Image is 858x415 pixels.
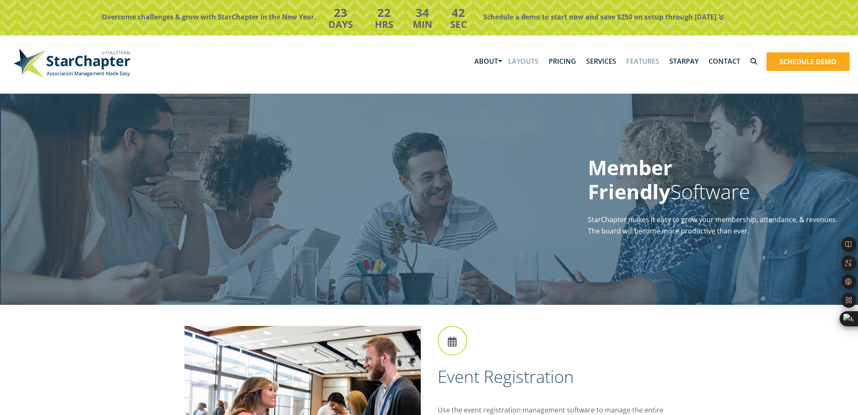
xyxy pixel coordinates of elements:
[704,48,745,74] a: Contact
[403,17,442,32] h4: Min
[6,13,316,21] p: Overcome challenges & grow with StarChapter in the New Year.
[588,155,839,204] h1: Software
[581,48,621,74] a: Services
[8,44,135,82] img: StarChapter-with-Tagline-Main-500.jpg
[403,4,442,22] h3: 34
[442,17,475,32] h4: Sec
[767,53,849,71] a: Schedule Demo
[503,48,544,74] a: Layouts
[316,4,365,22] h3: 23
[365,17,403,32] h4: Hrs
[621,48,664,74] a: Features
[588,154,672,206] strong: Member Friendly
[588,214,839,237] p: StarChapter makes it easy to grow your membership, attendance, & revenues. The board will become ...
[544,48,581,74] a: Pricing
[438,366,674,388] h2: Event Registration
[664,48,704,74] a: StarPay
[365,4,403,22] h3: 22
[483,13,843,21] p: Schedule a demo to start now and save $250 on setup through [DATE].
[316,17,365,32] h4: Days
[469,48,503,74] a: About
[845,191,858,212] a: Next
[442,4,475,22] h3: 42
